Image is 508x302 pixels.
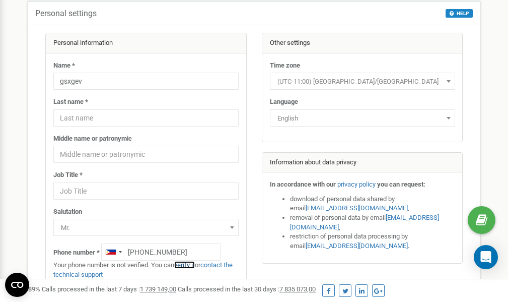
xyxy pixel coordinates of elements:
[53,248,100,258] label: Phone number *
[270,180,336,188] strong: In accordance with our
[178,285,316,293] span: Calls processed in the last 30 days :
[290,214,439,231] a: [EMAIL_ADDRESS][DOMAIN_NAME]
[53,207,82,217] label: Salutation
[140,285,176,293] u: 1 739 149,00
[102,244,125,260] div: Telephone country code
[35,9,97,18] h5: Personal settings
[273,111,452,126] span: English
[42,285,176,293] span: Calls processed in the last 7 days :
[290,195,455,213] li: download of personal data shared by email ,
[53,109,239,127] input: Last name
[279,285,316,293] u: 7 835 073,00
[474,245,498,269] div: Open Intercom Messenger
[270,97,298,107] label: Language
[53,146,239,163] input: Middle name or patronymic
[53,134,132,144] label: Middle name or patronymic
[53,261,239,279] p: Your phone number is not verified. You can or
[262,153,463,173] div: Information about data privacy
[53,183,239,200] input: Job Title
[57,221,235,235] span: Mr.
[290,213,455,232] li: removal of personal data by email ,
[101,244,221,261] input: +1-800-555-55-55
[174,261,195,269] a: verify it
[306,204,408,212] a: [EMAIL_ADDRESS][DOMAIN_NAME]
[270,61,300,71] label: Time zone
[53,97,88,107] label: Last name *
[46,33,246,53] div: Personal information
[270,73,455,90] span: (UTC-11:00) Pacific/Midway
[270,109,455,127] span: English
[53,61,75,71] label: Name *
[337,180,376,188] a: privacy policy
[377,180,425,188] strong: you can request:
[53,219,239,236] span: Mr.
[53,261,233,278] a: contact the technical support
[273,75,452,89] span: (UTC-11:00) Pacific/Midway
[262,33,463,53] div: Other settings
[290,232,455,251] li: restriction of personal data processing by email .
[306,242,408,250] a: [EMAIL_ADDRESS][DOMAIN_NAME]
[53,73,239,90] input: Name
[5,273,29,297] button: Open CMP widget
[446,9,473,18] button: HELP
[53,170,83,180] label: Job Title *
